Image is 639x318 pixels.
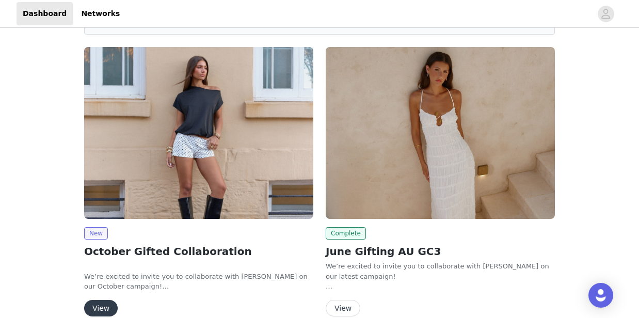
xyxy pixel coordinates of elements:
a: Networks [75,2,126,25]
h2: June Gifting AU GC3 [326,244,555,259]
span: New [84,227,108,240]
a: View [326,305,360,312]
h2: October Gifted Collaboration [84,244,313,259]
a: Dashboard [17,2,73,25]
div: We’re excited to invite you to collaborate with [PERSON_NAME] on our latest campaign! [326,261,555,281]
button: View [326,300,360,316]
div: Open Intercom Messenger [588,283,613,308]
p: We’re excited to invite you to collaborate with [PERSON_NAME] on our October campaign! [84,272,313,292]
span: Complete [326,227,366,240]
button: View [84,300,118,316]
img: Peppermayo AUS [326,47,555,219]
div: avatar [601,6,611,22]
img: Peppermayo AUS [84,47,313,219]
a: View [84,305,118,312]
